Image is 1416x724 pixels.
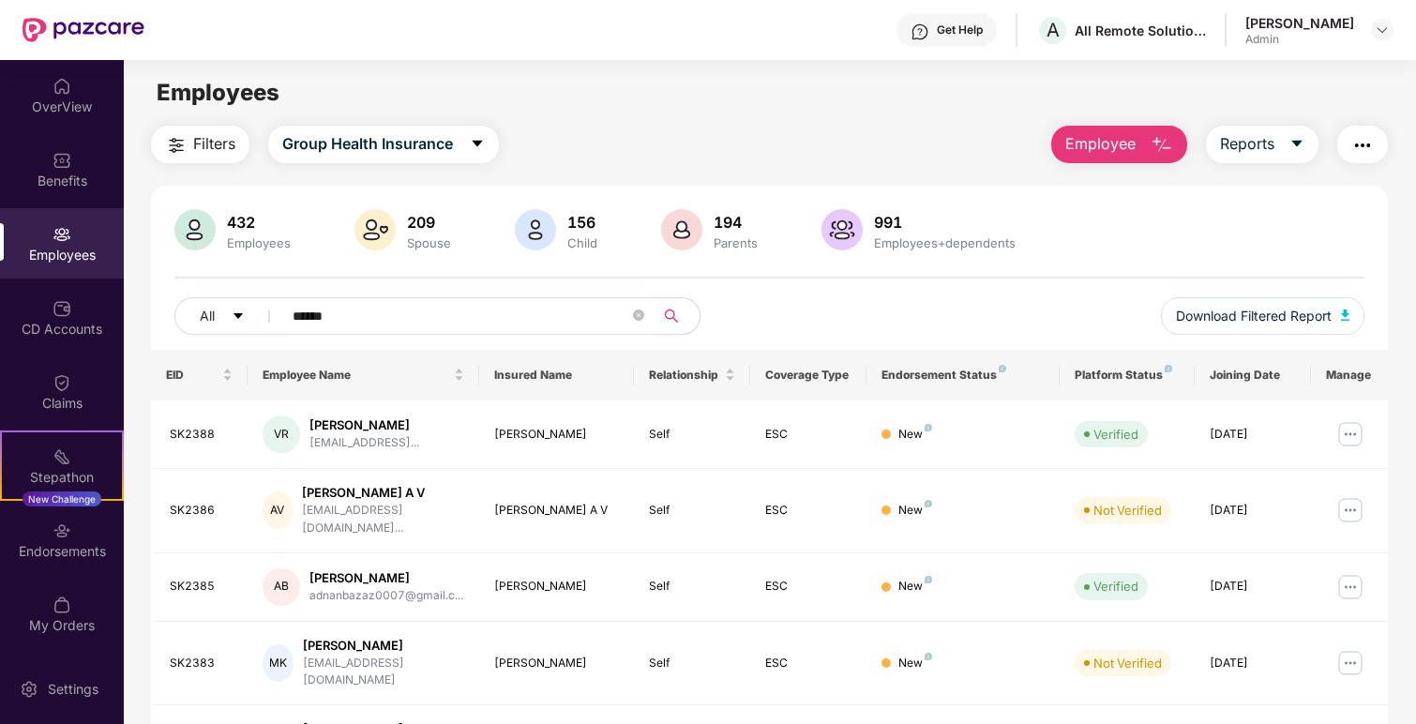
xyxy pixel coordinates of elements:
th: EID [151,350,248,400]
span: Relationship [649,368,721,383]
button: Allcaret-down [174,297,289,335]
div: ESC [765,578,851,596]
div: [EMAIL_ADDRESS]... [309,434,419,452]
div: [PERSON_NAME] [309,569,463,587]
div: Get Help [937,23,983,38]
img: svg+xml;base64,PHN2ZyB4bWxucz0iaHR0cDovL3d3dy53My5vcmcvMjAwMC9zdmciIHhtbG5zOnhsaW5rPSJodHRwOi8vd3... [1151,134,1173,157]
img: svg+xml;base64,PHN2ZyB4bWxucz0iaHR0cDovL3d3dy53My5vcmcvMjAwMC9zdmciIHhtbG5zOnhsaW5rPSJodHRwOi8vd3... [515,209,556,250]
th: Joining Date [1195,350,1311,400]
img: svg+xml;base64,PHN2ZyBpZD0iSGVscC0zMngzMiIgeG1sbnM9Imh0dHA6Ly93d3cudzMub3JnLzIwMDAvc3ZnIiB3aWR0aD... [911,23,929,41]
div: 991 [870,213,1019,232]
div: New Challenge [23,491,101,506]
div: New [898,426,932,444]
img: New Pazcare Logo [23,18,144,42]
div: Not Verified [1093,654,1162,672]
div: Verified [1093,425,1138,444]
div: 194 [710,213,761,232]
span: search [654,309,690,324]
div: 156 [564,213,601,232]
div: Admin [1245,32,1354,47]
div: New [898,502,932,520]
div: Settings [42,680,104,699]
span: Reports [1220,132,1274,156]
span: close-circle [633,308,644,325]
img: manageButton [1335,495,1365,525]
div: MK [263,644,294,682]
div: [PERSON_NAME] [494,578,619,596]
img: svg+xml;base64,PHN2ZyB4bWxucz0iaHR0cDovL3d3dy53My5vcmcvMjAwMC9zdmciIHhtbG5zOnhsaW5rPSJodHRwOi8vd3... [174,209,216,250]
img: svg+xml;base64,PHN2ZyB4bWxucz0iaHR0cDovL3d3dy53My5vcmcvMjAwMC9zdmciIHdpZHRoPSI4IiBoZWlnaHQ9IjgiIH... [925,500,932,507]
img: manageButton [1335,419,1365,449]
img: svg+xml;base64,PHN2ZyBpZD0iQ0RfQWNjb3VudHMiIGRhdGEtbmFtZT0iQ0QgQWNjb3VudHMiIHhtbG5zPSJodHRwOi8vd3... [53,299,71,318]
div: Platform Status [1075,368,1180,383]
img: svg+xml;base64,PHN2ZyB4bWxucz0iaHR0cDovL3d3dy53My5vcmcvMjAwMC9zdmciIHdpZHRoPSI4IiBoZWlnaHQ9IjgiIH... [925,576,932,583]
div: Child [564,235,601,250]
button: search [654,297,700,335]
img: svg+xml;base64,PHN2ZyBpZD0iTXlfT3JkZXJzIiBkYXRhLW5hbWU9Ik15IE9yZGVycyIgeG1sbnM9Imh0dHA6Ly93d3cudz... [53,596,71,614]
img: svg+xml;base64,PHN2ZyBpZD0iQ2xhaW0iIHhtbG5zPSJodHRwOi8vd3d3LnczLm9yZy8yMDAwL3N2ZyIgd2lkdGg9IjIwIi... [53,373,71,392]
img: svg+xml;base64,PHN2ZyBpZD0iQmVuZWZpdHMiIHhtbG5zPSJodHRwOi8vd3d3LnczLm9yZy8yMDAwL3N2ZyIgd2lkdGg9Ij... [53,151,71,170]
button: Filters [151,126,249,163]
span: Employee Name [263,368,450,383]
div: VR [263,415,300,453]
img: svg+xml;base64,PHN2ZyB4bWxucz0iaHR0cDovL3d3dy53My5vcmcvMjAwMC9zdmciIHhtbG5zOnhsaW5rPSJodHRwOi8vd3... [1341,309,1350,321]
img: svg+xml;base64,PHN2ZyBpZD0iRHJvcGRvd24tMzJ4MzIiIHhtbG5zPSJodHRwOi8vd3d3LnczLm9yZy8yMDAwL3N2ZyIgd2... [1375,23,1390,38]
img: manageButton [1335,648,1365,678]
div: [DATE] [1210,655,1296,672]
img: svg+xml;base64,PHN2ZyB4bWxucz0iaHR0cDovL3d3dy53My5vcmcvMjAwMC9zdmciIHdpZHRoPSIyNCIgaGVpZ2h0PSIyNC... [1351,134,1374,157]
span: All [200,306,215,326]
img: svg+xml;base64,PHN2ZyBpZD0iRW1wbG95ZWVzIiB4bWxucz0iaHR0cDovL3d3dy53My5vcmcvMjAwMC9zdmciIHdpZHRoPS... [53,225,71,244]
div: Self [649,655,735,672]
div: AB [263,568,300,606]
div: Stepathon [2,468,122,487]
div: New [898,578,932,596]
th: Relationship [634,350,750,400]
div: [DATE] [1210,426,1296,444]
div: Verified [1093,577,1138,596]
span: Employees [157,79,279,106]
span: caret-down [232,309,245,324]
img: svg+xml;base64,PHN2ZyBpZD0iSG9tZSIgeG1sbnM9Imh0dHA6Ly93d3cudzMub3JnLzIwMDAvc3ZnIiB3aWR0aD0iMjAiIG... [53,77,71,96]
div: ESC [765,655,851,672]
div: 432 [223,213,294,232]
img: svg+xml;base64,PHN2ZyBpZD0iU2V0dGluZy0yMHgyMCIgeG1sbnM9Imh0dHA6Ly93d3cudzMub3JnLzIwMDAvc3ZnIiB3aW... [20,680,38,699]
th: Employee Name [248,350,479,400]
img: svg+xml;base64,PHN2ZyB4bWxucz0iaHR0cDovL3d3dy53My5vcmcvMjAwMC9zdmciIHhtbG5zOnhsaW5rPSJodHRwOi8vd3... [821,209,863,250]
span: Group Health Insurance [282,132,453,156]
div: Endorsement Status [881,368,1045,383]
div: SK2383 [170,655,233,672]
div: [PERSON_NAME] A V [302,484,464,502]
div: ESC [765,502,851,520]
span: close-circle [633,309,644,321]
div: Employees [223,235,294,250]
img: svg+xml;base64,PHN2ZyB4bWxucz0iaHR0cDovL3d3dy53My5vcmcvMjAwMC9zdmciIHdpZHRoPSIyNCIgaGVpZ2h0PSIyNC... [165,134,188,157]
img: svg+xml;base64,PHN2ZyB4bWxucz0iaHR0cDovL3d3dy53My5vcmcvMjAwMC9zdmciIHhtbG5zOnhsaW5rPSJodHRwOi8vd3... [354,209,396,250]
span: EID [166,368,218,383]
div: [EMAIL_ADDRESS][DOMAIN_NAME]... [302,502,464,537]
div: SK2386 [170,502,233,520]
img: svg+xml;base64,PHN2ZyB4bWxucz0iaHR0cDovL3d3dy53My5vcmcvMjAwMC9zdmciIHdpZHRoPSI4IiBoZWlnaHQ9IjgiIH... [999,365,1006,372]
div: ESC [765,426,851,444]
span: caret-down [470,136,485,153]
span: caret-down [1289,136,1304,153]
div: adnanbazaz0007@gmail.c... [309,587,463,605]
span: Download Filtered Report [1176,306,1332,326]
th: Insured Name [479,350,634,400]
div: All Remote Solutions Private Limited [1075,22,1206,39]
div: Not Verified [1093,501,1162,520]
div: [PERSON_NAME] [1245,14,1354,32]
span: A [1047,19,1060,41]
img: svg+xml;base64,PHN2ZyB4bWxucz0iaHR0cDovL3d3dy53My5vcmcvMjAwMC9zdmciIHdpZHRoPSIyMSIgaGVpZ2h0PSIyMC... [53,447,71,466]
button: Group Health Insurancecaret-down [268,126,499,163]
button: Download Filtered Report [1161,297,1365,335]
div: Parents [710,235,761,250]
div: Self [649,578,735,596]
div: [DATE] [1210,578,1296,596]
div: 209 [403,213,455,232]
div: [PERSON_NAME] [303,637,464,655]
div: [PERSON_NAME] [309,416,419,434]
img: svg+xml;base64,PHN2ZyB4bWxucz0iaHR0cDovL3d3dy53My5vcmcvMjAwMC9zdmciIHhtbG5zOnhsaW5rPSJodHRwOi8vd3... [661,209,702,250]
img: svg+xml;base64,PHN2ZyB4bWxucz0iaHR0cDovL3d3dy53My5vcmcvMjAwMC9zdmciIHdpZHRoPSI4IiBoZWlnaHQ9IjgiIH... [925,424,932,431]
div: Spouse [403,235,455,250]
div: AV [263,491,293,529]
